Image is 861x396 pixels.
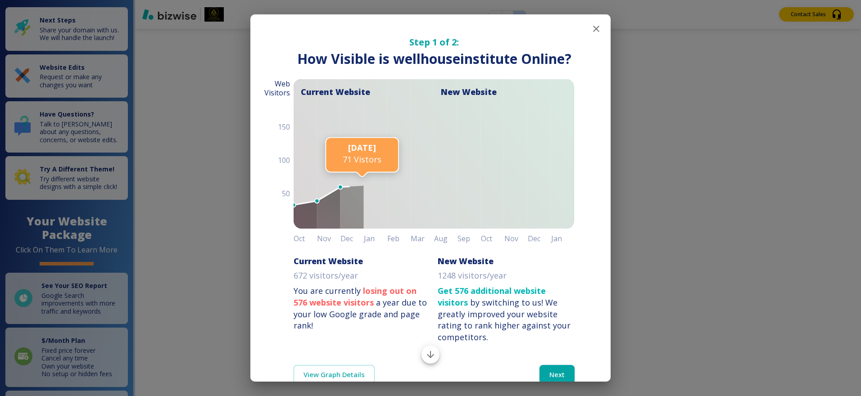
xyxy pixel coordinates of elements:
h6: Dec [340,232,364,245]
h6: Current Website [294,256,363,266]
h6: Feb [387,232,411,245]
button: Scroll to bottom [421,346,440,364]
h6: Sep [458,232,481,245]
button: Next [539,365,575,384]
p: 1248 visitors/year [438,270,507,282]
div: We greatly improved your website rating to rank higher against your competitors. [438,297,571,342]
h6: New Website [438,256,494,266]
strong: Get 576 additional website visitors [438,285,546,308]
h6: Aug [434,232,458,245]
h6: Nov [317,232,340,245]
h6: Jan [551,232,575,245]
p: You are currently a year due to your low Google grade and page rank! [294,285,430,332]
p: by switching to us! [438,285,575,343]
h6: Dec [528,232,551,245]
h6: Mar [411,232,434,245]
h6: Nov [504,232,528,245]
strong: losing out on 576 website visitors [294,285,417,308]
p: 672 visitors/year [294,270,358,282]
h6: Jan [364,232,387,245]
h6: Oct [294,232,317,245]
a: View Graph Details [294,365,375,384]
h6: Oct [481,232,504,245]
